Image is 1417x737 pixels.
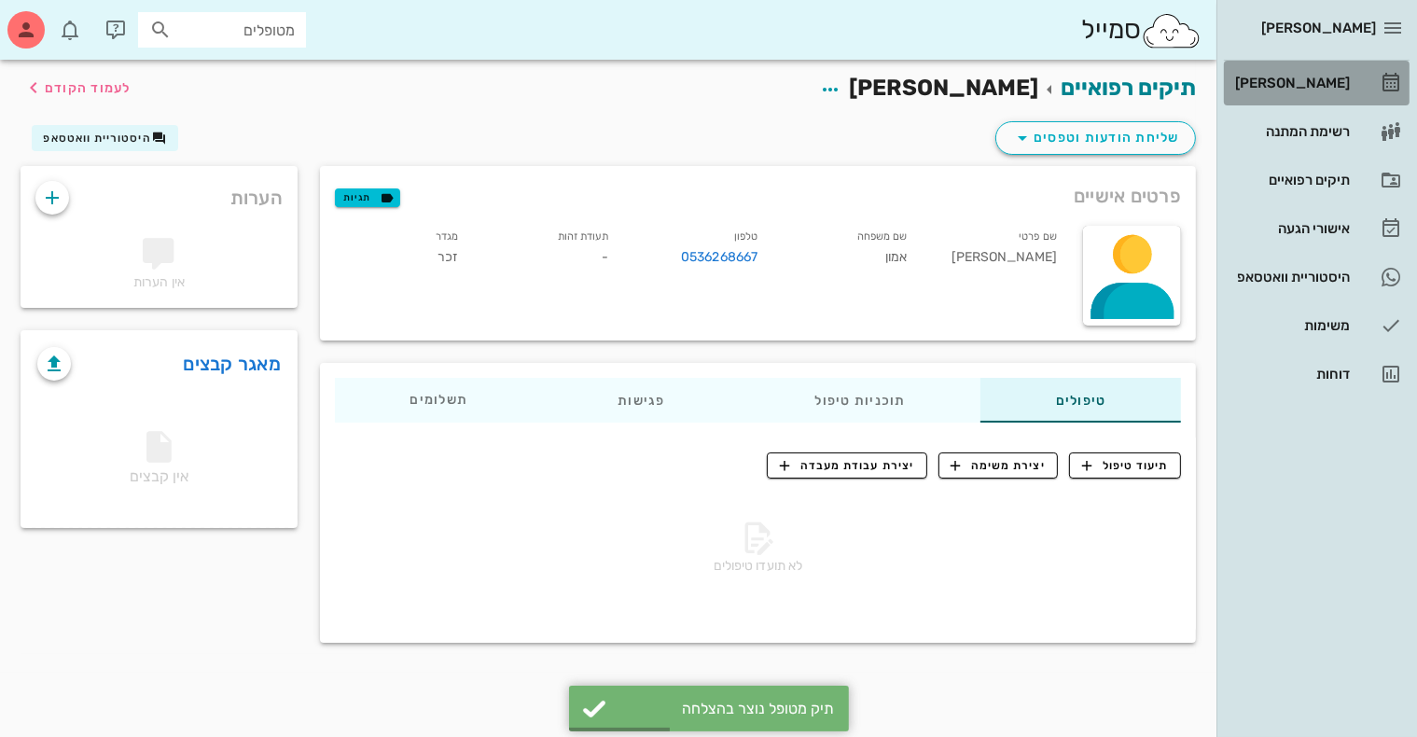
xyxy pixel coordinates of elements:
[1224,158,1410,202] a: תיקים רפואיים
[923,222,1072,279] div: [PERSON_NAME]
[951,457,1046,474] span: יצירת משימה
[938,452,1059,479] button: יצירת משימה
[980,378,1181,423] div: טיפולים
[22,71,132,104] button: לעמוד הקודם
[436,230,458,243] small: מגדר
[1231,124,1350,139] div: רשימת המתנה
[767,452,926,479] button: יצירת עבודת מעבדה
[184,349,282,379] a: מאגר קבצים
[734,230,758,243] small: טלפון
[343,189,392,206] span: תגיות
[780,457,914,474] span: יצירת עבודת מעבדה
[543,378,740,423] div: פגישות
[1224,352,1410,396] a: דוחות
[1081,10,1202,50] div: סמייל
[1011,127,1180,149] span: שליחת הודעות וטפסים
[32,125,178,151] button: היסטוריית וואטסאפ
[43,132,151,145] span: היסטוריית וואטסאפ
[1224,255,1410,299] a: היסטוריית וואטסאפ
[772,222,922,279] div: אמון
[1231,173,1350,188] div: תיקים רפואיים
[1261,20,1376,36] span: [PERSON_NAME]
[857,230,908,243] small: שם משפחה
[1224,61,1410,105] a: [PERSON_NAME]
[21,166,298,220] div: הערות
[1231,221,1350,236] div: אישורי הגעה
[324,222,473,279] div: זכר
[558,230,608,243] small: תעודת זהות
[1082,457,1169,474] span: תיעוד טיפול
[995,121,1196,155] button: שליחת הודעות וטפסים
[130,437,188,485] span: אין קבצים
[410,394,467,407] span: תשלומים
[1224,109,1410,154] a: רשימת המתנה
[55,15,66,26] span: תג
[714,558,803,574] span: לא תועדו טיפולים
[616,700,835,717] div: תיק מטופל נוצר בהצלחה
[1231,318,1350,333] div: משימות
[1224,303,1410,348] a: משימות
[133,274,185,290] span: אין הערות
[681,247,757,268] a: 0536268667
[1231,367,1350,382] div: דוחות
[1224,206,1410,251] a: אישורי הגעה
[740,378,980,423] div: תוכניות טיפול
[1074,181,1181,211] span: פרטים אישיים
[602,249,608,265] span: -
[1141,12,1202,49] img: SmileCloud logo
[1069,452,1181,479] button: תיעוד טיפול
[1061,75,1196,101] a: תיקים רפואיים
[335,188,400,207] button: תגיות
[849,75,1038,101] span: [PERSON_NAME]
[45,80,132,96] span: לעמוד הקודם
[1019,230,1057,243] small: שם פרטי
[1231,76,1350,90] div: [PERSON_NAME]
[1231,270,1350,285] div: היסטוריית וואטסאפ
